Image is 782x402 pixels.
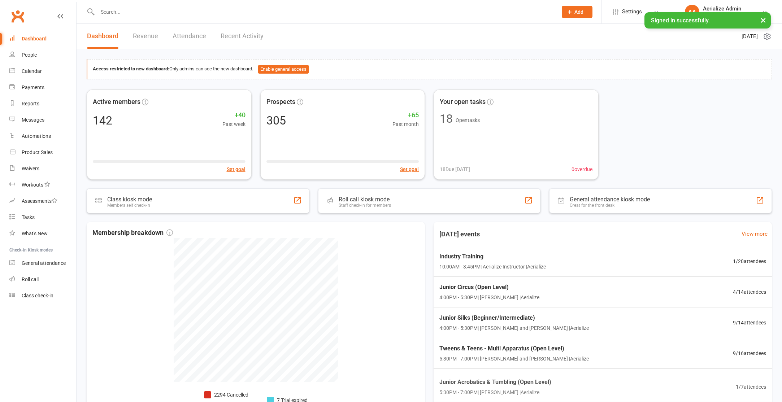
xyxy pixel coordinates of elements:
div: Staff check-in for members [339,203,391,208]
a: Roll call [9,271,76,288]
div: Aerialize Admin [703,5,741,12]
div: General attendance [22,260,66,266]
span: Add [574,9,583,15]
span: Junior Circus (Open Level) [439,283,539,292]
a: Assessments [9,193,76,209]
button: Set goal [227,165,246,173]
a: Clubworx [9,7,27,25]
a: Calendar [9,63,76,79]
span: Junior Acrobatics & Tumbling (Open Level) [439,377,551,387]
strong: Access restricted to new dashboard: [93,66,169,71]
span: [DATE] [742,32,758,41]
li: 2294 Cancelled [204,391,255,399]
div: Tasks [22,214,35,220]
span: Membership breakdown [92,228,173,238]
div: Product Sales [22,149,53,155]
a: Attendance [173,24,206,49]
span: 1 / 20 attendees [733,257,766,265]
div: Members self check-in [107,203,152,208]
span: +40 [222,110,246,121]
a: Reports [9,96,76,112]
div: What's New [22,231,48,236]
button: Add [562,6,592,18]
div: Waivers [22,166,39,171]
span: +65 [392,110,419,121]
a: View more [742,230,768,238]
div: Class check-in [22,293,53,298]
a: Product Sales [9,144,76,161]
span: 4:00PM - 5:30PM | [PERSON_NAME] and [PERSON_NAME] | Aerialize [439,324,589,332]
div: Roll call [22,276,39,282]
input: Search... [95,7,552,17]
span: Your open tasks [440,97,486,107]
button: Enable general access [258,65,309,74]
span: Junior Silks (Beginner/Intermediate) [439,313,589,323]
a: Automations [9,128,76,144]
div: Messages [22,117,44,123]
div: Only admins can see the new dashboard. [93,65,766,74]
div: General attendance kiosk mode [570,196,650,203]
span: Past month [392,120,419,128]
div: Dashboard [22,36,47,41]
div: Calendar [22,68,42,74]
a: People [9,47,76,63]
div: Aerialize [703,12,741,18]
span: 1 / 7 attendees [736,383,766,391]
span: Industry Training [439,252,546,261]
span: 10:00AM - 3:45PM | Aerialize Instructor | Aerialize [439,263,546,271]
a: Tasks [9,209,76,226]
div: AA [685,5,699,19]
span: 0 overdue [572,165,592,173]
a: Payments [9,79,76,96]
div: Payments [22,84,44,90]
span: 5:30PM - 7:00PM | [PERSON_NAME] and [PERSON_NAME] | Aerialize [439,355,589,363]
a: Revenue [133,24,158,49]
a: General attendance kiosk mode [9,255,76,271]
span: Active members [93,97,140,107]
a: Dashboard [9,31,76,47]
a: Class kiosk mode [9,288,76,304]
div: Assessments [22,198,57,204]
div: Class kiosk mode [107,196,152,203]
span: Tweens & Teens - Multi Apparatus (Open Level) [439,344,589,353]
div: 305 [266,115,286,126]
span: 9 / 14 attendees [733,319,766,327]
div: Great for the front desk [570,203,650,208]
span: 5:30PM - 7:00PM | [PERSON_NAME] | Aerialize [439,388,551,396]
span: 18 Due [DATE] [440,165,470,173]
div: Reports [22,101,39,106]
span: Past week [222,120,246,128]
span: Prospects [266,97,295,107]
button: × [757,12,770,28]
span: Signed in successfully. [651,17,710,24]
span: 4 / 14 attendees [733,288,766,296]
div: 18 [440,113,453,124]
span: 9 / 16 attendees [733,349,766,357]
div: 142 [93,115,112,126]
span: Settings [622,4,642,20]
a: Waivers [9,161,76,177]
a: What's New [9,226,76,242]
div: Workouts [22,182,43,188]
a: Messages [9,112,76,128]
div: Roll call kiosk mode [339,196,391,203]
div: Automations [22,133,51,139]
a: Recent Activity [221,24,264,49]
a: Dashboard [87,24,118,49]
a: Workouts [9,177,76,193]
span: 4:00PM - 5:30PM | [PERSON_NAME] | Aerialize [439,293,539,301]
div: People [22,52,37,58]
h3: [DATE] events [434,228,486,241]
span: Open tasks [456,117,480,123]
button: Set goal [400,165,419,173]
